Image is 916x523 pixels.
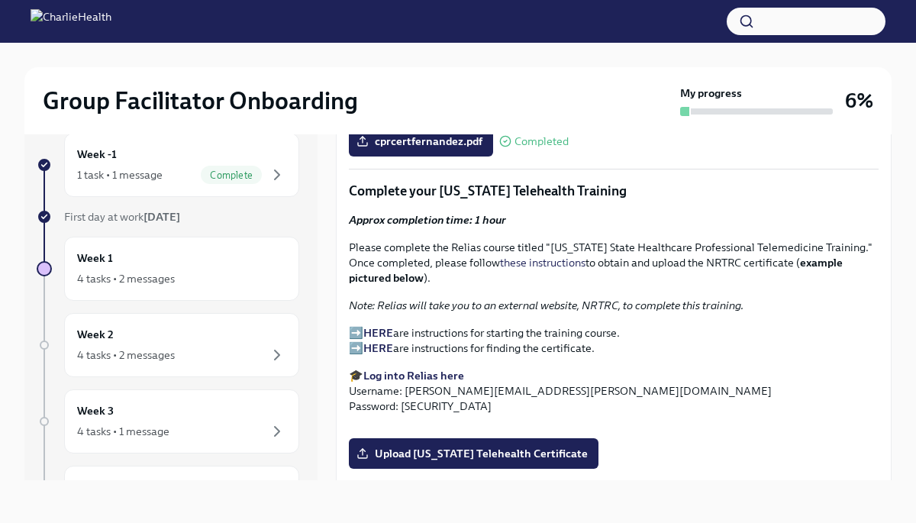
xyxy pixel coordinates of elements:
h6: Week -1 [77,146,117,163]
a: HERE [363,326,393,340]
strong: example pictured below [349,256,843,285]
a: HERE [363,341,393,355]
div: 4 tasks • 2 messages [77,347,175,363]
a: First day at work[DATE] [37,209,299,224]
h6: Week 4 [77,479,114,496]
label: cprcertfernandez.pdf [349,126,493,157]
span: cprcertfernandez.pdf [360,134,482,149]
div: 4 tasks • 2 messages [77,271,175,286]
h2: Group Facilitator Onboarding [43,86,358,116]
a: these instructions [500,256,585,270]
h6: Week 3 [77,402,114,419]
span: Complete [201,169,262,181]
p: 🎓 Username: [PERSON_NAME][EMAIL_ADDRESS][PERSON_NAME][DOMAIN_NAME] Password: [SECURITY_DATA] [349,368,879,414]
h6: Week 2 [77,326,114,343]
span: Upload [US_STATE] Telehealth Certificate [360,446,588,461]
strong: [DATE] [144,210,180,224]
a: Week 34 tasks • 1 message [37,389,299,454]
strong: My progress [680,86,742,101]
div: 1 task • 1 message [77,167,163,182]
a: Log into Relias here [363,369,464,383]
img: CharlieHealth [31,9,111,34]
a: Week 14 tasks • 2 messages [37,237,299,301]
p: Please complete the Relias course titled "[US_STATE] State Healthcare Professional Telemedicine T... [349,240,879,286]
span: Completed [514,136,569,147]
a: Week 24 tasks • 2 messages [37,313,299,377]
a: Week -11 task • 1 messageComplete [37,133,299,197]
h3: 6% [845,87,873,115]
p: ➡️ are instructions for starting the training course. ➡️ are instructions for finding the certifi... [349,325,879,356]
div: 4 tasks • 1 message [77,424,169,439]
span: First day at work [64,210,180,224]
strong: Approx completion time: 1 hour [349,213,506,227]
label: Upload [US_STATE] Telehealth Certificate [349,438,598,469]
p: Complete your [US_STATE] Telehealth Training [349,182,879,200]
em: Note: Relias will take you to an external website, NRTRC, to complete this training. [349,299,743,312]
h6: Week 1 [77,250,113,266]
